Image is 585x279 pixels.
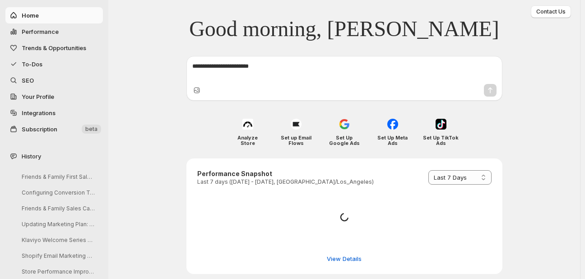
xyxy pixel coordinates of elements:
[5,56,103,72] button: To-Dos
[375,135,410,146] h4: Set Up Meta Ads
[327,254,362,263] span: View Details
[5,40,103,56] button: Trends & Opportunities
[5,121,103,137] button: Subscription
[22,44,86,51] span: Trends & Opportunities
[5,105,103,121] a: Integrations
[22,109,56,116] span: Integrations
[85,126,97,133] span: beta
[197,178,374,186] p: Last 7 days ([DATE] - [DATE], [GEOGRAPHIC_DATA]/Los_Angeles)
[14,170,100,184] button: Friends & Family First Sales Campaign
[14,201,100,215] button: Friends & Family Sales Campaign Strategy
[5,88,103,105] a: Your Profile
[14,217,100,231] button: Updating Marketing Plan: Klaviyo to Shopify Email
[14,265,100,279] button: Store Performance Improvement Analysis Steps
[189,16,499,42] span: Good morning, [PERSON_NAME]
[22,126,57,133] span: Subscription
[326,135,362,146] h4: Set Up Google Ads
[5,23,103,40] button: Performance
[22,60,42,68] span: To-Dos
[14,249,100,263] button: Shopify Email Marketing Strategy Discussion
[197,169,374,178] h3: Performance Snapshot
[531,5,571,18] button: Contact Us
[230,135,265,146] h4: Analyze Store
[22,77,34,84] span: SEO
[22,28,59,35] span: Performance
[192,86,201,95] button: Upload image
[14,186,100,200] button: Configuring Conversion Tracking in Google Analytics
[5,72,103,88] a: SEO
[242,119,253,130] img: Analyze Store icon
[536,8,566,15] span: Contact Us
[5,7,103,23] button: Home
[339,119,350,130] img: Set Up Google Ads icon
[14,233,100,247] button: Klaviyo Welcome Series Flow Setup
[423,135,459,146] h4: Set Up TikTok Ads
[22,93,54,100] span: Your Profile
[22,12,39,19] span: Home
[436,119,446,130] img: Set Up TikTok Ads icon
[321,251,367,266] button: View detailed performance
[278,135,314,146] h4: Set up Email Flows
[22,152,41,161] span: History
[291,119,302,130] img: Set up Email Flows icon
[387,119,398,130] img: Set Up Meta Ads icon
